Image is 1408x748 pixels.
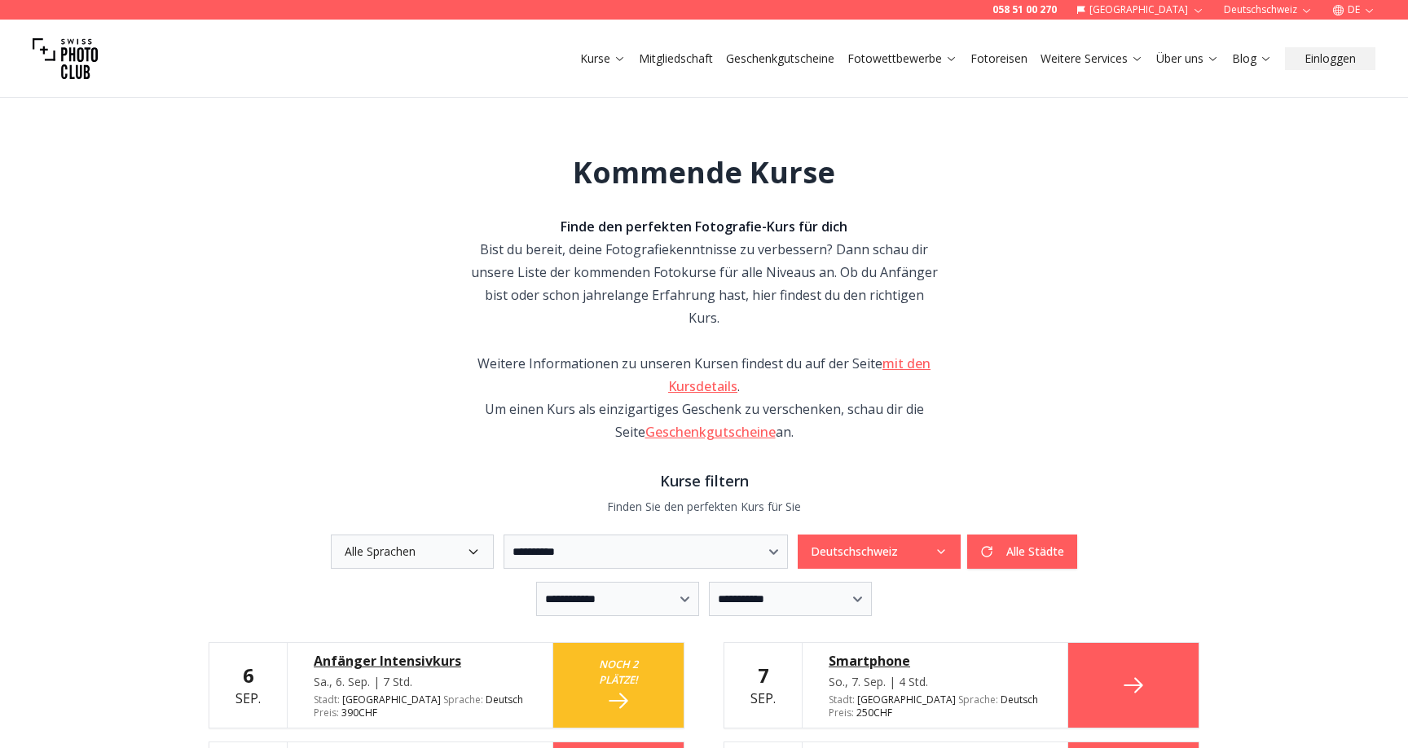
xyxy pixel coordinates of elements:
[1150,47,1225,70] button: Über uns
[829,651,1041,671] a: Smartphone
[847,51,957,67] a: Fotowettbewerbe
[580,51,626,67] a: Kurse
[561,218,847,235] strong: Finde den perfekten Fotografie-Kurs für dich
[719,47,841,70] button: Geschenkgutscheine
[1156,51,1219,67] a: Über uns
[574,47,632,70] button: Kurse
[841,47,964,70] button: Fotowettbewerbe
[314,706,339,719] span: Preis :
[209,469,1199,492] h3: Kurse filtern
[645,423,776,441] a: Geschenkgutscheine
[798,535,961,569] button: Deutschschweiz
[209,499,1199,515] p: Finden Sie den perfekten Kurs für Sie
[829,693,855,706] span: Stadt :
[750,662,776,708] div: Sep.
[829,693,1041,719] div: [GEOGRAPHIC_DATA] 250 CHF
[1041,51,1143,67] a: Weitere Services
[632,47,719,70] button: Mitgliedschaft
[469,215,939,329] div: Bist du bereit, deine Fotografiekenntnisse zu verbessern? Dann schau dir unsere Liste der kommend...
[486,693,523,706] span: Deutsch
[958,693,998,706] span: Sprache :
[443,693,483,706] span: Sprache :
[758,662,769,689] b: 7
[243,662,254,689] b: 6
[579,657,658,688] small: Noch 2 Plätze!
[829,706,854,719] span: Preis :
[967,535,1077,569] button: Alle Städte
[1232,51,1272,67] a: Blog
[726,51,834,67] a: Geschenkgutscheine
[1034,47,1150,70] button: Weitere Services
[553,643,684,728] a: Noch 2 Plätze!
[573,156,835,189] h1: Kommende Kurse
[1285,47,1375,70] button: Einloggen
[469,352,939,443] div: Weitere Informationen zu unseren Kursen findest du auf der Seite . Um einen Kurs als einzigartige...
[331,535,494,569] button: Alle Sprachen
[1001,693,1038,706] span: Deutsch
[992,3,1057,16] a: 058 51 00 270
[1225,47,1278,70] button: Blog
[314,693,340,706] span: Stadt :
[314,651,526,671] a: Anfänger Intensivkurs
[314,693,526,719] div: [GEOGRAPHIC_DATA] 390 CHF
[829,674,1041,690] div: So., 7. Sep. | 4 Std.
[970,51,1027,67] a: Fotoreisen
[639,51,713,67] a: Mitgliedschaft
[235,662,261,708] div: Sep.
[964,47,1034,70] button: Fotoreisen
[33,26,98,91] img: Swiss photo club
[314,674,526,690] div: Sa., 6. Sep. | 7 Std.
